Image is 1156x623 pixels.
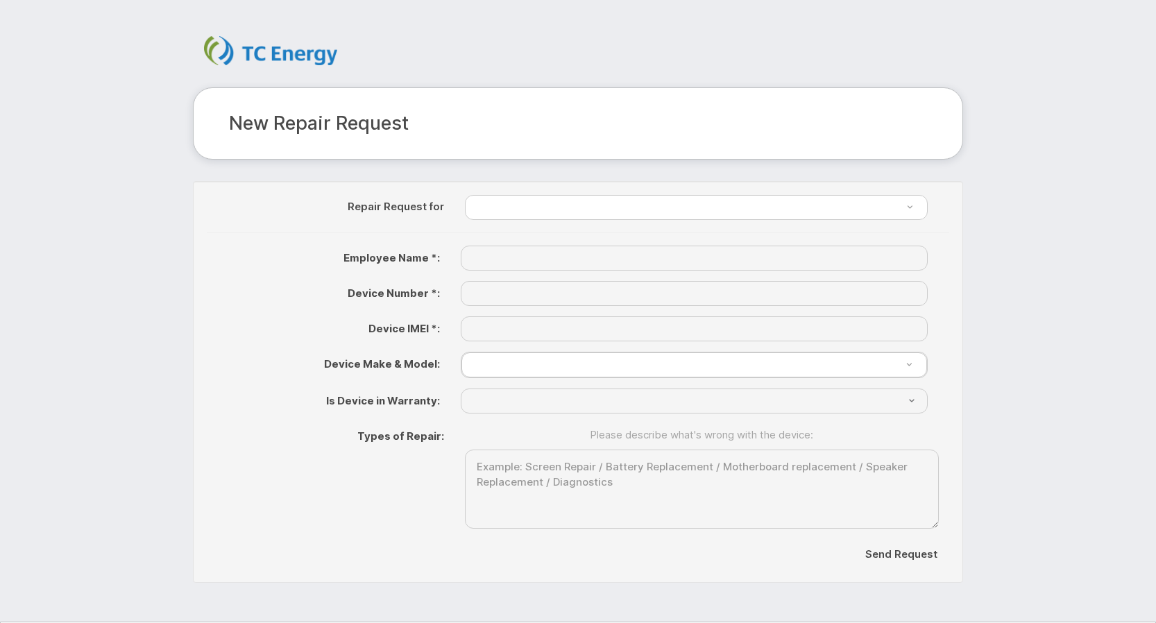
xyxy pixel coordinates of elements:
[207,424,454,443] label: Types of Repair:
[229,113,927,134] h2: New Repair Request
[207,281,450,300] label: Device Number *:
[217,201,444,213] h4: Repair Request for
[207,246,450,265] label: Employee Name *:
[207,316,450,336] label: Device IMEI *:
[465,427,939,442] p: Please describe what's wrong with the device:
[204,36,337,65] img: TC Energy
[207,352,450,371] label: Device Make & Model:
[853,539,949,569] input: Send Request
[207,389,450,408] label: Is Device in Warranty:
